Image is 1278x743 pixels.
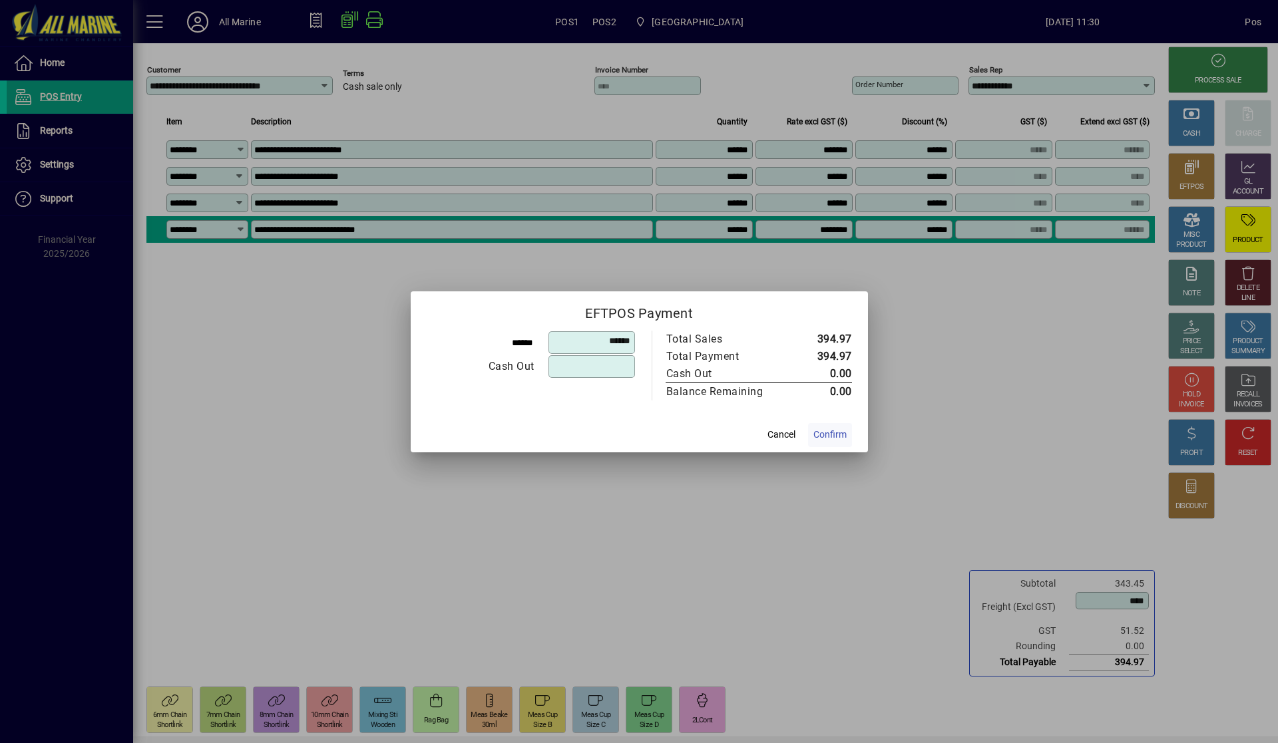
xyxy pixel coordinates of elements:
div: Cash Out [427,359,534,374]
td: 394.97 [791,348,852,365]
span: Confirm [813,428,847,442]
td: Total Payment [666,348,791,365]
h2: EFTPOS Payment [411,291,868,330]
div: Cash Out [666,366,778,382]
td: 0.00 [791,382,852,400]
div: Balance Remaining [666,384,778,400]
span: Cancel [767,428,795,442]
td: Total Sales [666,331,791,348]
td: 394.97 [791,331,852,348]
td: 0.00 [791,365,852,383]
button: Confirm [808,423,852,447]
button: Cancel [760,423,803,447]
